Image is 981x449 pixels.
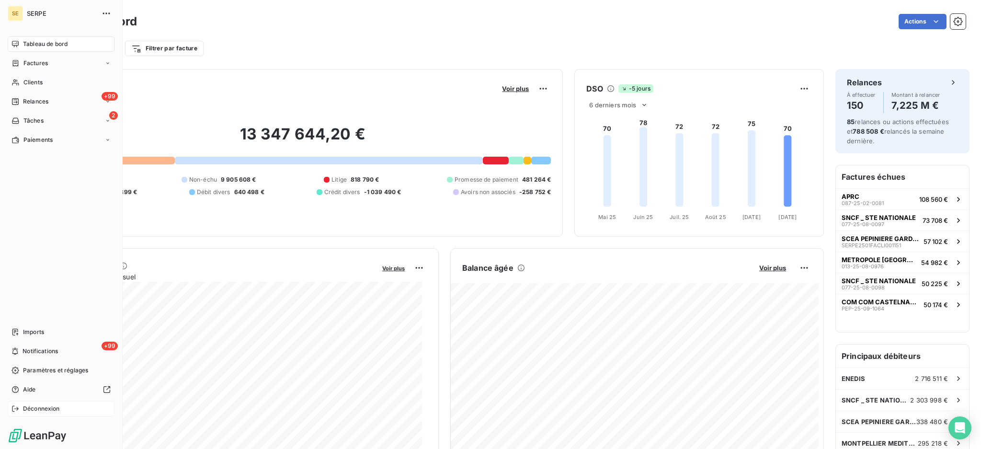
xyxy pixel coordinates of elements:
span: 481 264 € [522,175,551,184]
span: -258 752 € [519,188,551,196]
span: 85 [847,118,855,126]
span: Factures [23,59,48,68]
span: PEP-25-09-1064 [842,306,884,311]
span: Aide [23,385,36,394]
span: Tableau de bord [23,40,68,48]
button: METROPOLE [GEOGRAPHIC_DATA]013-25-08-097654 982 € [836,252,969,273]
span: Voir plus [382,265,405,272]
span: À effectuer [847,92,876,98]
button: COM COM CASTELNAUDARYPEP-25-09-106450 174 € [836,294,969,315]
tspan: Juil. 25 [670,214,689,220]
span: relances ou actions effectuées et relancés la semaine dernière. [847,118,949,145]
h6: Factures échues [836,165,969,188]
span: Voir plus [502,85,529,92]
span: ENEDIS [842,375,865,382]
span: -1 039 490 € [364,188,401,196]
span: SERPE2501FACLI001151 [842,242,901,248]
tspan: Mai 25 [599,214,616,220]
span: +99 [102,92,118,101]
span: 50 225 € [922,280,948,288]
span: 50 174 € [924,301,948,309]
a: Aide [8,382,114,397]
span: 57 102 € [924,238,948,245]
span: Voir plus [759,264,786,272]
span: Déconnexion [23,404,60,413]
span: Avoirs non associés [461,188,515,196]
h4: 7,225 M € [891,98,940,113]
span: 788 508 € [853,127,884,135]
span: Crédit divers [324,188,360,196]
span: Relances [23,97,48,106]
span: 013-25-08-0976 [842,264,884,269]
button: SNCF _ STE NATIONALE077-25-08-009773 708 € [836,209,969,230]
tspan: [DATE] [779,214,797,220]
span: Chiffre d'affaires mensuel [54,272,376,282]
span: METROPOLE [GEOGRAPHIC_DATA] [842,256,917,264]
button: SNCF _ STE NATIONALE077-25-08-009850 225 € [836,273,969,294]
span: 818 790 € [351,175,379,184]
h6: Balance âgée [462,262,513,274]
span: Tâches [23,116,44,125]
span: 087-25-02-0081 [842,200,884,206]
span: -5 jours [618,84,653,93]
span: +99 [102,342,118,350]
tspan: [DATE] [742,214,761,220]
span: Notifications [23,347,58,356]
button: Voir plus [499,84,532,93]
span: Clients [23,78,43,87]
span: SERPE [27,10,96,17]
span: 54 982 € [921,259,948,266]
span: 108 560 € [919,196,948,203]
h4: 150 [847,98,876,113]
span: Imports [23,328,44,336]
span: 295 218 € [918,439,948,447]
span: SNCF _ STE NATIONALE [842,214,916,221]
span: 73 708 € [923,217,948,224]
button: APRC087-25-02-0081108 560 € [836,188,969,209]
h6: Principaux débiteurs [836,345,969,368]
span: Débit divers [197,188,230,196]
div: Open Intercom Messenger [948,416,971,439]
span: Paiements [23,136,53,144]
tspan: Juin 25 [634,214,653,220]
span: MONTPELLIER MEDITERRANEE METROPOLE [842,439,918,447]
h6: Relances [847,77,882,88]
span: 338 480 € [916,418,948,426]
span: SNCF _ STE NATIONALE [842,396,910,404]
h2: 13 347 644,20 € [54,125,551,153]
span: SNCF _ STE NATIONALE [842,277,916,285]
span: Paramètres et réglages [23,366,88,375]
div: SE [8,6,23,21]
button: Filtrer par facture [125,41,204,56]
span: 077-25-08-0098 [842,285,885,290]
span: 2 303 998 € [910,396,948,404]
span: APRC [842,193,859,200]
span: 2 716 511 € [915,375,948,382]
h6: DSO [586,83,603,94]
span: Montant à relancer [891,92,940,98]
span: Litige [331,175,347,184]
button: SCEA PEPINIERE GARDOISESERPE2501FACLI00115157 102 € [836,230,969,252]
span: Non-échu [189,175,217,184]
button: Voir plus [379,264,408,272]
span: 6 derniers mois [589,101,636,109]
button: Actions [899,14,947,29]
tspan: Août 25 [705,214,726,220]
span: 2 [109,111,118,120]
span: SCEA PEPINIERE GARDOISE [842,418,916,426]
span: Promesse de paiement [455,175,518,184]
span: SCEA PEPINIERE GARDOISE [842,235,920,242]
span: 077-25-08-0097 [842,221,884,227]
span: COM COM CASTELNAUDARY [842,298,920,306]
button: Voir plus [756,264,789,272]
span: 9 905 608 € [221,175,256,184]
span: 640 498 € [234,188,264,196]
img: Logo LeanPay [8,428,67,443]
